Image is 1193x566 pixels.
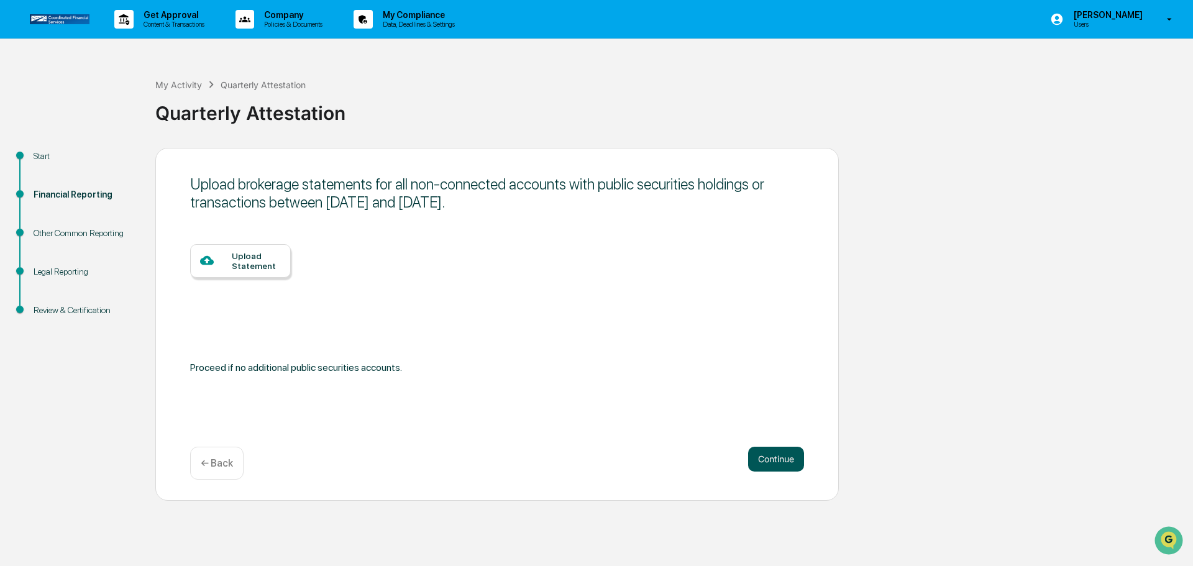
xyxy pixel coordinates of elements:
span: Preclearance [25,157,80,169]
div: Quarterly Attestation [221,80,306,90]
p: ← Back [201,457,233,469]
span: Attestations [103,157,154,169]
p: Company [254,10,329,20]
a: 🗄️Attestations [85,152,159,174]
div: Review & Certification [34,304,135,317]
p: Content & Transactions [134,20,211,29]
div: My Activity [155,80,202,90]
div: Financial Reporting [34,188,135,201]
a: 🖐️Preclearance [7,152,85,174]
p: How can we help? [12,26,226,46]
div: 🖐️ [12,158,22,168]
p: Data, Deadlines & Settings [373,20,461,29]
a: 🔎Data Lookup [7,175,83,198]
div: Proceed if no additional public securities accounts. [190,358,804,377]
div: Start new chat [42,95,204,107]
p: Users [1064,20,1149,29]
div: Quarterly Attestation [155,92,1187,124]
div: 🔎 [12,181,22,191]
iframe: Open customer support [1153,525,1187,559]
span: Pylon [124,211,150,220]
p: My Compliance [373,10,461,20]
span: Data Lookup [25,180,78,193]
p: Get Approval [134,10,211,20]
div: Other Common Reporting [34,227,135,240]
div: Start [34,150,135,163]
img: 1746055101610-c473b297-6a78-478c-a979-82029cc54cd1 [12,95,35,117]
p: [PERSON_NAME] [1064,10,1149,20]
img: logo [30,14,89,24]
div: Upload Statement [232,251,281,271]
div: Legal Reporting [34,265,135,278]
p: Policies & Documents [254,20,329,29]
div: We're available if you need us! [42,107,157,117]
button: Continue [748,447,804,472]
a: Powered byPylon [88,210,150,220]
div: Upload brokerage statements for all non-connected accounts with public securities holdings or tra... [190,175,804,211]
button: Start new chat [211,99,226,114]
div: 🗄️ [90,158,100,168]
